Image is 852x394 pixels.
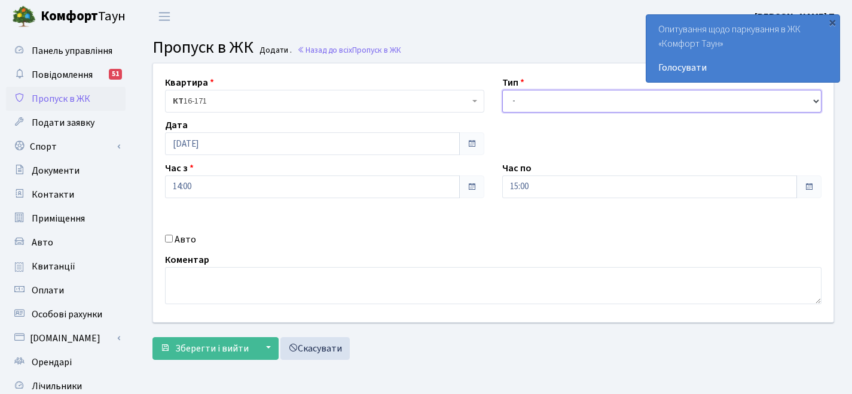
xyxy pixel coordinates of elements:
[32,356,72,369] span: Орендарі
[32,44,112,57] span: Панель управління
[646,15,839,82] div: Опитування щодо паркування в ЖК «Комфорт Таун»
[297,44,401,56] a: Назад до всіхПропуск в ЖК
[32,308,102,321] span: Особові рахунки
[6,302,126,326] a: Особові рахунки
[6,135,126,159] a: Спорт
[41,7,98,26] b: Комфорт
[152,35,254,59] span: Пропуск в ЖК
[6,39,126,63] a: Панель управління
[280,337,350,360] a: Скасувати
[32,188,74,201] span: Контакти
[32,260,75,273] span: Квитанції
[32,212,85,225] span: Приміщення
[826,16,838,28] div: ×
[165,90,484,113] span: <b>КТ</b>&nbsp;&nbsp;&nbsp;&nbsp;16-171
[6,111,126,135] a: Подати заявку
[41,7,126,27] span: Таун
[6,207,126,231] a: Приміщення
[152,337,256,360] button: Зберегти і вийти
[6,87,126,111] a: Пропуск в ЖК
[502,75,524,90] label: Тип
[149,7,179,26] button: Переключити навігацію
[6,278,126,302] a: Оплати
[6,63,126,87] a: Повідомлення51
[32,164,80,177] span: Документи
[257,46,292,56] small: Додати .
[165,118,188,132] label: Дата
[6,326,126,350] a: [DOMAIN_NAME]
[6,183,126,207] a: Контакти
[6,231,126,254] a: Авто
[6,254,126,278] a: Квитанції
[12,5,36,29] img: logo.png
[502,161,532,175] label: Час по
[32,236,53,249] span: Авто
[755,10,838,23] b: [PERSON_NAME] П.
[6,350,126,374] a: Орендарі
[32,92,90,105] span: Пропуск в ЖК
[175,232,196,247] label: Авто
[32,68,93,81] span: Повідомлення
[6,159,126,183] a: Документи
[658,60,827,75] a: Голосувати
[165,75,214,90] label: Квартира
[755,10,838,24] a: [PERSON_NAME] П.
[165,161,194,175] label: Час з
[175,342,249,355] span: Зберегти і вийти
[109,69,122,80] div: 51
[165,253,209,267] label: Коментар
[173,95,184,107] b: КТ
[173,95,469,107] span: <b>КТ</b>&nbsp;&nbsp;&nbsp;&nbsp;16-171
[32,380,82,393] span: Лічильники
[32,116,94,129] span: Подати заявку
[32,284,64,297] span: Оплати
[352,44,401,56] span: Пропуск в ЖК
